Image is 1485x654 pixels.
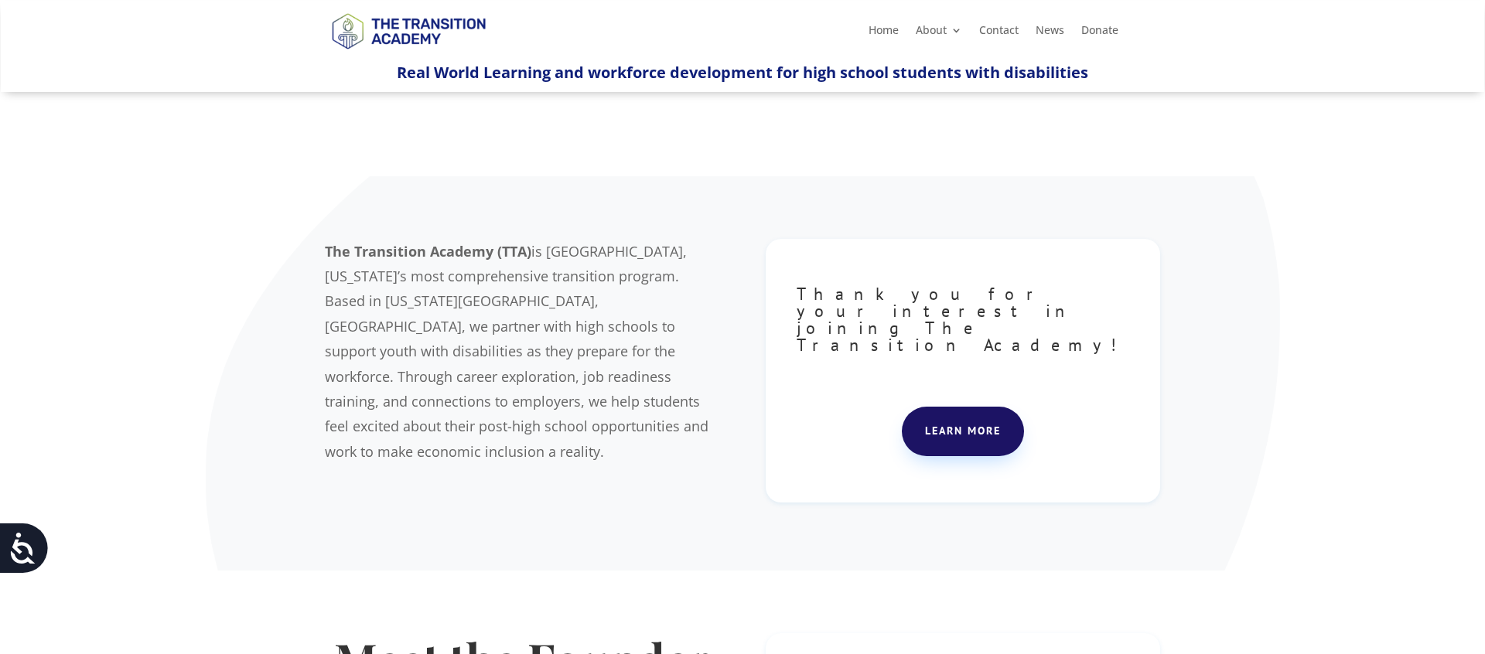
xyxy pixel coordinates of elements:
[325,46,492,61] a: Logo-Noticias
[979,25,1019,42] a: Contact
[902,407,1024,456] a: Learn more
[325,242,708,461] span: is [GEOGRAPHIC_DATA], [US_STATE]’s most comprehensive transition program. Based in [US_STATE][GEO...
[1036,25,1064,42] a: News
[869,25,899,42] a: Home
[325,242,531,261] b: The Transition Academy (TTA)
[1081,25,1118,42] a: Donate
[916,25,962,42] a: About
[397,62,1088,83] span: Real World Learning and workforce development for high school students with disabilities
[325,3,492,58] img: TTA Brand_TTA Primary Logo_Horizontal_Light BG
[797,283,1128,356] span: Thank you for your interest in joining The Transition Academy!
